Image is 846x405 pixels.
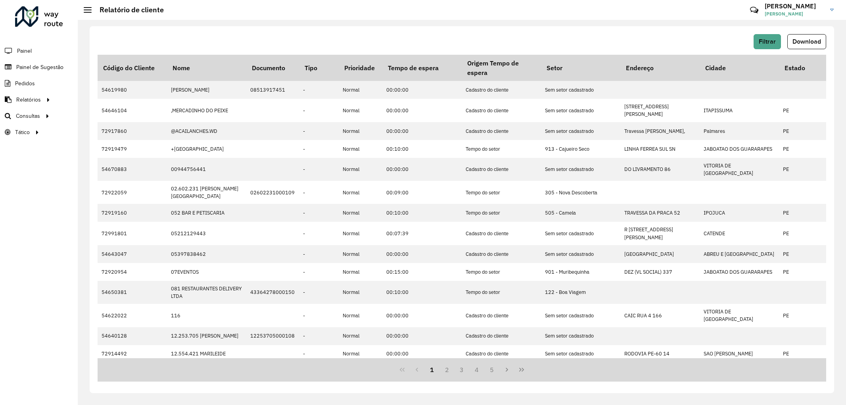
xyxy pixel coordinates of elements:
[382,55,462,81] th: Tempo de espera
[541,122,620,140] td: Sem setor cadastrado
[462,55,541,81] th: Origem Tempo de espera
[246,181,299,204] td: 02602231000109
[98,281,167,304] td: 54650381
[754,34,781,49] button: Filtrar
[167,158,246,181] td: 00944756441
[462,281,541,304] td: Tempo do setor
[541,222,620,245] td: Sem setor cadastrado
[700,345,779,363] td: SAO [PERSON_NAME]
[246,327,299,345] td: 12253705000108
[98,204,167,222] td: 72919160
[541,345,620,363] td: Sem setor cadastrado
[620,304,700,327] td: CAIC RUA 4 166
[382,304,462,327] td: 00:00:00
[167,345,246,363] td: 12.554.421 MARILEIDE
[339,304,382,327] td: Normal
[439,362,455,377] button: 2
[339,263,382,281] td: Normal
[98,345,167,363] td: 72914492
[382,245,462,263] td: 00:00:00
[462,99,541,122] td: Cadastro do cliente
[541,99,620,122] td: Sem setor cadastrado
[462,158,541,181] td: Cadastro do cliente
[167,263,246,281] td: 07EVENTOS
[299,158,339,181] td: -
[620,158,700,181] td: DO LIVRAMENTO 86
[167,122,246,140] td: @ACAILANCHES.WD
[382,222,462,245] td: 00:07:39
[541,140,620,158] td: 913 - Cajueiro Seco
[98,99,167,122] td: 54646104
[541,158,620,181] td: Sem setor cadastrado
[382,327,462,345] td: 00:00:00
[167,140,246,158] td: +[GEOGRAPHIC_DATA]
[98,327,167,345] td: 54640128
[620,345,700,363] td: RODOVIA PE-60 14
[98,245,167,263] td: 54643047
[620,122,700,140] td: Travessa [PERSON_NAME],
[382,281,462,304] td: 00:10:00
[167,99,246,122] td: ,MERCADINHO DO PEIXE
[98,140,167,158] td: 72919479
[541,81,620,99] td: Sem setor cadastrado
[462,304,541,327] td: Cadastro do cliente
[15,128,30,136] span: Tático
[462,181,541,204] td: Tempo do setor
[541,327,620,345] td: Sem setor cadastrado
[339,181,382,204] td: Normal
[299,281,339,304] td: -
[759,38,776,45] span: Filtrar
[620,99,700,122] td: [STREET_ADDRESS][PERSON_NAME]
[541,304,620,327] td: Sem setor cadastrado
[765,2,824,10] h3: [PERSON_NAME]
[299,245,339,263] td: -
[98,81,167,99] td: 54619980
[167,281,246,304] td: 081 RESTAURANTES DELIVERY LTDA
[382,81,462,99] td: 00:00:00
[700,158,779,181] td: VITORIA DE [GEOGRAPHIC_DATA]
[541,281,620,304] td: 122 - Boa Viagem
[382,263,462,281] td: 00:15:00
[167,181,246,204] td: 02.602.231 [PERSON_NAME][GEOGRAPHIC_DATA]
[514,362,529,377] button: Last Page
[541,204,620,222] td: 505 - Camela
[787,34,826,49] button: Download
[620,222,700,245] td: R [STREET_ADDRESS][PERSON_NAME]
[700,263,779,281] td: JABOATAO DOS GUARARAPES
[499,362,514,377] button: Next Page
[541,263,620,281] td: 901 - Muribequinha
[700,140,779,158] td: JABOATAO DOS GUARARAPES
[765,10,824,17] span: [PERSON_NAME]
[299,55,339,81] th: Tipo
[98,263,167,281] td: 72920954
[299,140,339,158] td: -
[462,345,541,363] td: Cadastro do cliente
[92,6,164,14] h2: Relatório de cliente
[98,304,167,327] td: 54622022
[16,96,41,104] span: Relatórios
[98,181,167,204] td: 72922059
[339,140,382,158] td: Normal
[462,222,541,245] td: Cadastro do cliente
[462,122,541,140] td: Cadastro do cliente
[382,181,462,204] td: 00:09:00
[462,245,541,263] td: Cadastro do cliente
[299,345,339,363] td: -
[167,304,246,327] td: 116
[299,327,339,345] td: -
[455,362,470,377] button: 3
[700,55,779,81] th: Cidade
[339,327,382,345] td: Normal
[382,345,462,363] td: 00:00:00
[339,55,382,81] th: Prioridade
[339,245,382,263] td: Normal
[382,99,462,122] td: 00:00:00
[339,345,382,363] td: Normal
[299,222,339,245] td: -
[700,122,779,140] td: Palmares
[16,112,40,120] span: Consultas
[462,81,541,99] td: Cadastro do cliente
[98,158,167,181] td: 54670883
[382,204,462,222] td: 00:10:00
[424,362,439,377] button: 1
